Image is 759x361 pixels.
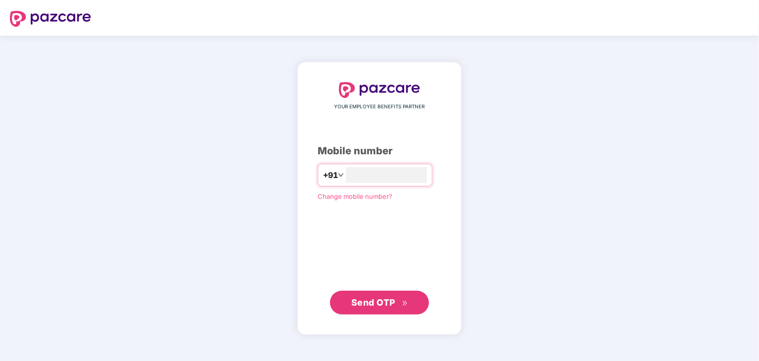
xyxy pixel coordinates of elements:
[318,143,441,159] div: Mobile number
[402,300,408,307] span: double-right
[351,297,395,308] span: Send OTP
[339,82,420,98] img: logo
[10,11,91,27] img: logo
[334,103,425,111] span: YOUR EMPLOYEE BENEFITS PARTNER
[330,291,429,315] button: Send OTPdouble-right
[323,169,338,181] span: +91
[338,172,344,178] span: down
[318,192,392,200] a: Change mobile number?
